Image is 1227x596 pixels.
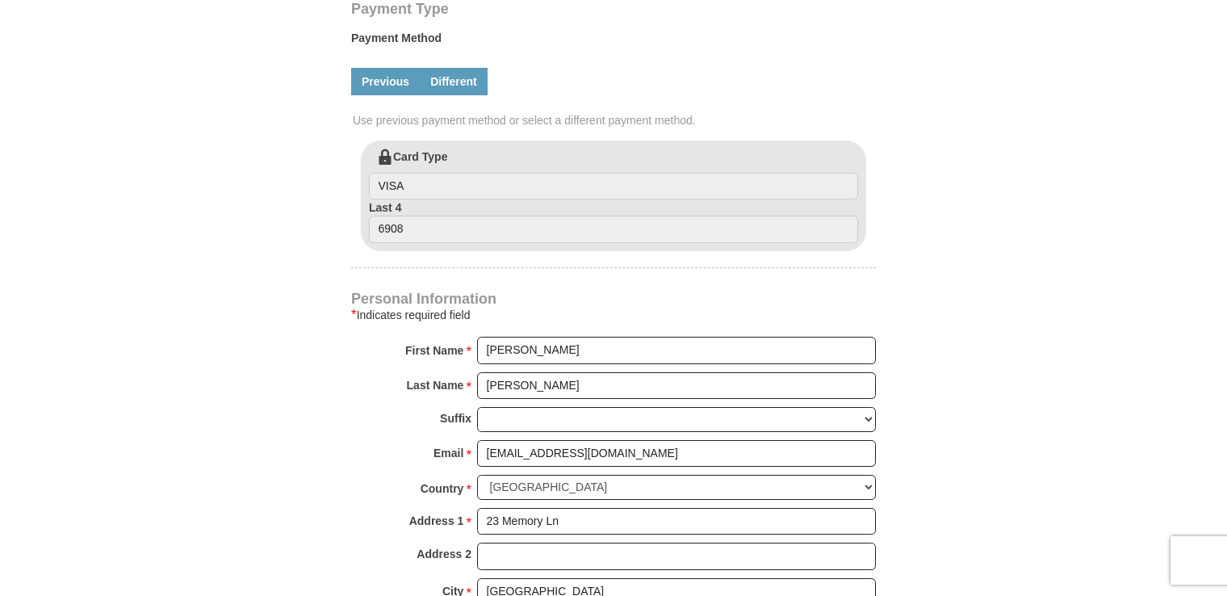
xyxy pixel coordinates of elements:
div: Indicates required field [351,305,876,325]
strong: Address 1 [409,510,464,532]
h4: Payment Type [351,2,876,15]
strong: Address 2 [417,543,471,565]
label: Payment Method [351,30,876,54]
a: Different [420,68,488,95]
strong: First Name [405,339,463,362]
span: Use previous payment method or select a different payment method. [353,112,877,128]
strong: Last Name [407,374,464,397]
strong: Email [433,442,463,464]
input: Last 4 [369,216,858,243]
strong: Country [421,477,464,500]
label: Card Type [369,149,858,200]
strong: Suffix [440,407,471,430]
a: Previous [351,68,420,95]
input: Card Type [369,173,858,200]
h4: Personal Information [351,292,876,305]
label: Last 4 [369,199,858,243]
